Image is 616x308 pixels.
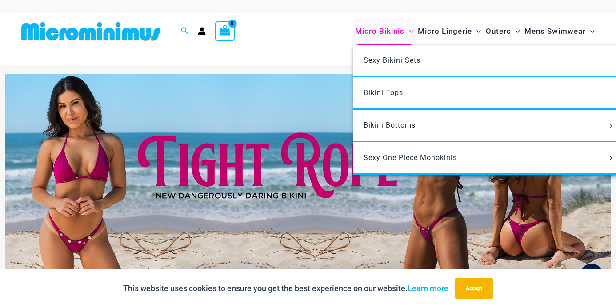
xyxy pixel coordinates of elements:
span: Bikini Bottoms [364,121,416,129]
span: Bikini Tops [364,88,403,97]
span: Sexy Bikini Sets [364,56,420,64]
span: Menu Toggle [472,20,481,43]
a: Mens SwimwearMenu ToggleMenu Toggle [522,18,597,45]
span: Menu Toggle [606,156,616,160]
a: Account icon link [198,27,206,35]
span: Menu Toggle [606,124,616,128]
nav: Site Navigation [352,16,598,46]
span: Mens Swimwear [524,20,586,43]
a: Search icon link [181,26,189,37]
span: Menu Toggle [586,20,595,43]
span: Micro Lingerie [418,20,472,43]
span: Outers [486,20,511,43]
a: Micro BikinisMenu ToggleMenu Toggle [353,18,416,45]
button: Accept [455,278,493,299]
img: MM SHOP LOGO FLAT [18,21,164,41]
a: Learn more [408,284,448,293]
p: This website uses cookies to ensure you get the best experience on our website. [123,282,448,295]
span: Menu Toggle [404,20,413,43]
span: Menu Toggle [511,20,520,43]
img: Tight Rope Pink Bikini [5,74,611,280]
span: Micro Bikinis [355,20,404,43]
a: Micro LingerieMenu ToggleMenu Toggle [416,18,483,45]
span: Sexy One Piece Monokinis [364,153,457,162]
a: OutersMenu ToggleMenu Toggle [484,18,522,45]
a: View Shopping Cart, empty [215,21,235,41]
